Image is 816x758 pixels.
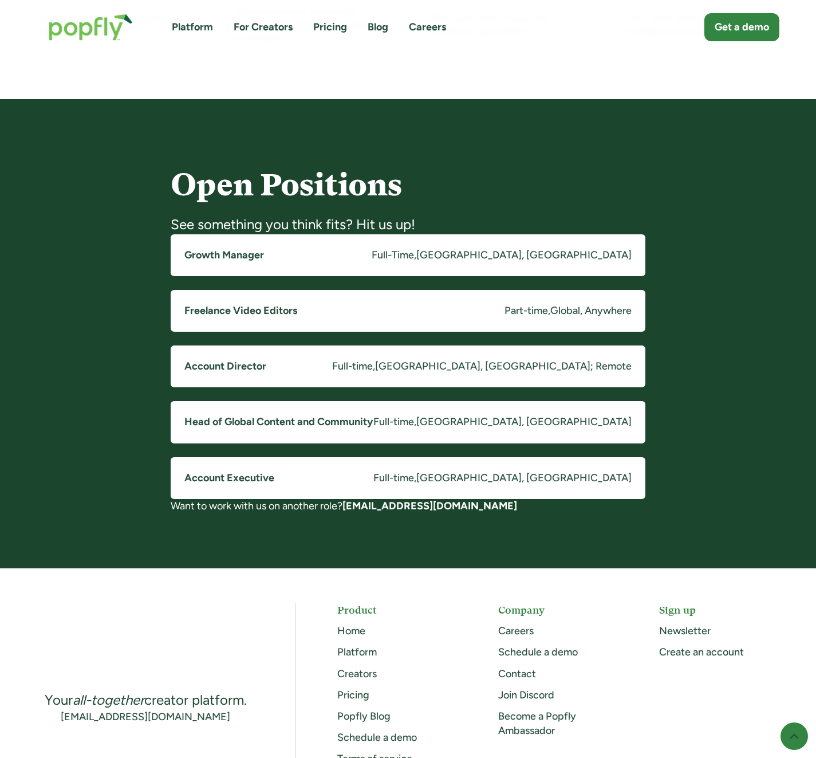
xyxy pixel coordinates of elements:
a: Platform [172,20,213,34]
em: all-together [73,692,144,708]
a: Head of Global Content and CommunityFull-time,[GEOGRAPHIC_DATA], [GEOGRAPHIC_DATA] [171,401,645,443]
a: Account ExecutiveFull-time,[GEOGRAPHIC_DATA], [GEOGRAPHIC_DATA] [171,457,645,499]
a: Schedule a demo [498,646,578,658]
div: Full-time [373,415,414,429]
div: , [414,471,416,485]
div: , [414,415,416,429]
a: Home [337,625,365,637]
a: Growth ManagerFull-Time,[GEOGRAPHIC_DATA], [GEOGRAPHIC_DATA] [171,234,645,276]
a: Pricing [337,689,369,701]
div: , [373,359,375,374]
a: Create an account [659,646,744,658]
div: , [548,304,550,318]
div: Full-time [373,471,414,485]
a: Platform [337,646,377,658]
a: Blog [368,20,388,34]
a: Popfly Blog [337,710,391,722]
h5: Account Director [184,359,266,374]
a: For Creators [234,20,293,34]
a: Freelance Video EditorsPart-time,Global, Anywhere [171,290,645,332]
h5: Company [498,603,618,617]
h5: Product [337,603,457,617]
a: Get a demo [704,13,779,41]
h5: Growth Manager [184,248,264,262]
a: Newsletter [659,625,711,637]
a: [EMAIL_ADDRESS][DOMAIN_NAME] [342,500,517,512]
a: Creators [337,667,377,680]
a: Careers [498,625,534,637]
div: Global, Anywhere [550,304,632,318]
a: Contact [498,667,536,680]
div: Part-time [504,304,548,318]
h4: Open Positions [171,168,645,202]
div: Want to work with us on another role? [171,499,645,513]
div: See something you think fits? Hit us up! [171,215,645,234]
a: Account DirectorFull-time,[GEOGRAPHIC_DATA], [GEOGRAPHIC_DATA]; Remote [171,345,645,387]
div: [GEOGRAPHIC_DATA], [GEOGRAPHIC_DATA] [416,415,632,429]
div: , [414,248,416,262]
a: Become a Popfly Ambassador [498,710,576,737]
a: home [37,2,144,52]
div: [GEOGRAPHIC_DATA], [GEOGRAPHIC_DATA] [416,248,632,262]
div: Your creator platform. [45,691,247,709]
a: [EMAIL_ADDRESS][DOMAIN_NAME] [61,710,230,724]
div: Get a demo [715,20,769,34]
div: Full-Time [372,248,414,262]
a: Join Discord [498,689,554,701]
div: [GEOGRAPHIC_DATA], [GEOGRAPHIC_DATA]; Remote [375,359,632,374]
h5: Head of Global Content and Community [184,415,373,429]
a: Careers [409,20,446,34]
h5: Account Executive [184,471,274,485]
a: Schedule a demo [337,731,417,744]
a: Pricing [313,20,347,34]
h5: Freelance Video Editors [184,304,297,318]
div: [GEOGRAPHIC_DATA], [GEOGRAPHIC_DATA] [416,471,632,485]
div: Full-time [332,359,373,374]
h5: Sign up [659,603,779,617]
